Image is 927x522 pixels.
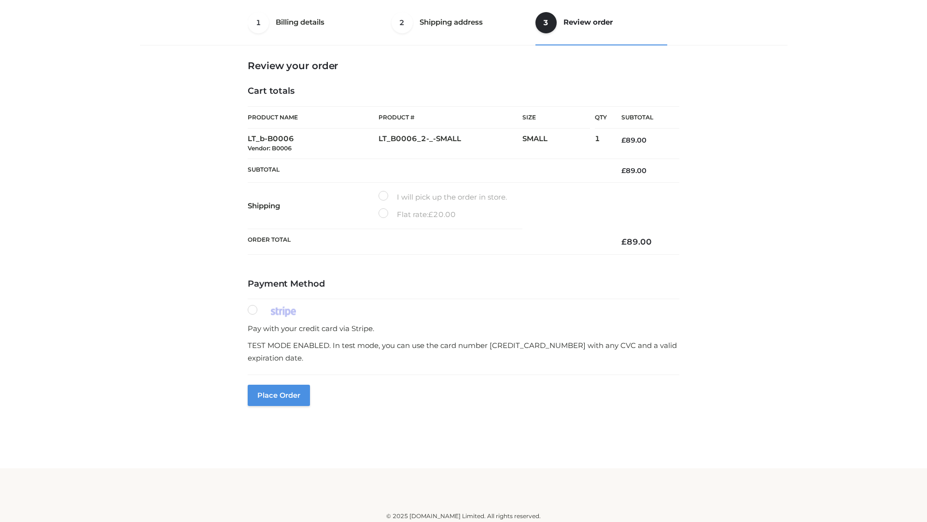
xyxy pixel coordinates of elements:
span: £ [428,210,433,219]
th: Size [522,107,590,129]
bdi: 20.00 [428,210,456,219]
th: Subtotal [607,107,679,129]
label: Flat rate: [379,208,456,221]
p: Pay with your credit card via Stripe. [248,322,679,335]
p: TEST MODE ENABLED. In test mode, you can use the card number [CREDIT_CARD_NUMBER] with any CVC an... [248,339,679,364]
th: Subtotal [248,159,607,182]
th: Shipping [248,183,379,229]
small: Vendor: B0006 [248,145,292,152]
bdi: 89.00 [621,237,652,246]
h4: Payment Method [248,279,679,290]
span: £ [621,166,626,175]
td: 1 [595,129,607,159]
button: Place order [248,385,310,406]
th: Order Total [248,229,607,255]
th: Product Name [248,106,379,129]
span: £ [621,136,626,145]
bdi: 89.00 [621,136,646,145]
h4: Cart totals [248,86,679,97]
span: £ [621,237,627,246]
th: Product # [379,106,522,129]
h3: Review your order [248,60,679,72]
td: LT_b-B0006 [248,129,379,159]
td: SMALL [522,129,595,159]
td: LT_B0006_2-_-SMALL [379,129,522,159]
th: Qty [595,106,607,129]
label: I will pick up the order in store. [379,191,507,203]
div: © 2025 [DOMAIN_NAME] Limited. All rights reserved. [143,511,784,521]
bdi: 89.00 [621,166,646,175]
